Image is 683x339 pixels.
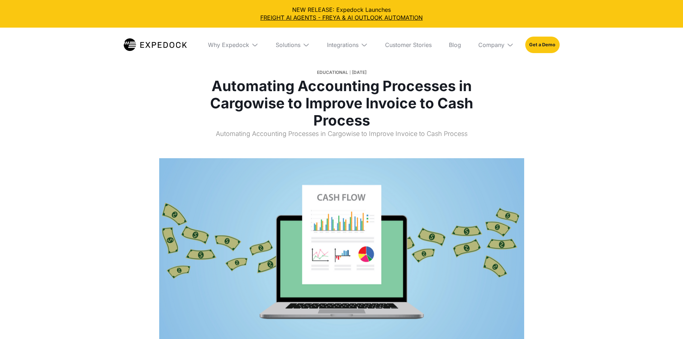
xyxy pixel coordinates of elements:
div: Company [473,28,520,62]
div: Integrations [327,41,359,48]
div: NEW RELEASE: Expedock Launches [6,6,677,22]
div: Why Expedock [208,41,249,48]
div: Solutions [276,41,300,48]
a: Blog [443,28,467,62]
a: Get a Demo [525,37,559,53]
div: Company [478,41,504,48]
div: Why Expedock [202,28,264,62]
p: Automating Accounting Processes in Cargowise to Improve Invoice to Cash Process [209,129,475,144]
h1: Automating Accounting Processes in Cargowise to Improve Invoice to Cash Process [209,77,475,129]
div: Solutions [270,28,316,62]
div: Educational [317,67,348,77]
a: Customer Stories [379,28,437,62]
div: [DATE] [352,67,366,77]
iframe: Chat Widget [647,305,683,339]
a: FREIGHT AI AGENTS - FREYA & AI OUTLOOK AUTOMATION [6,14,677,22]
div: Integrations [321,28,374,62]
